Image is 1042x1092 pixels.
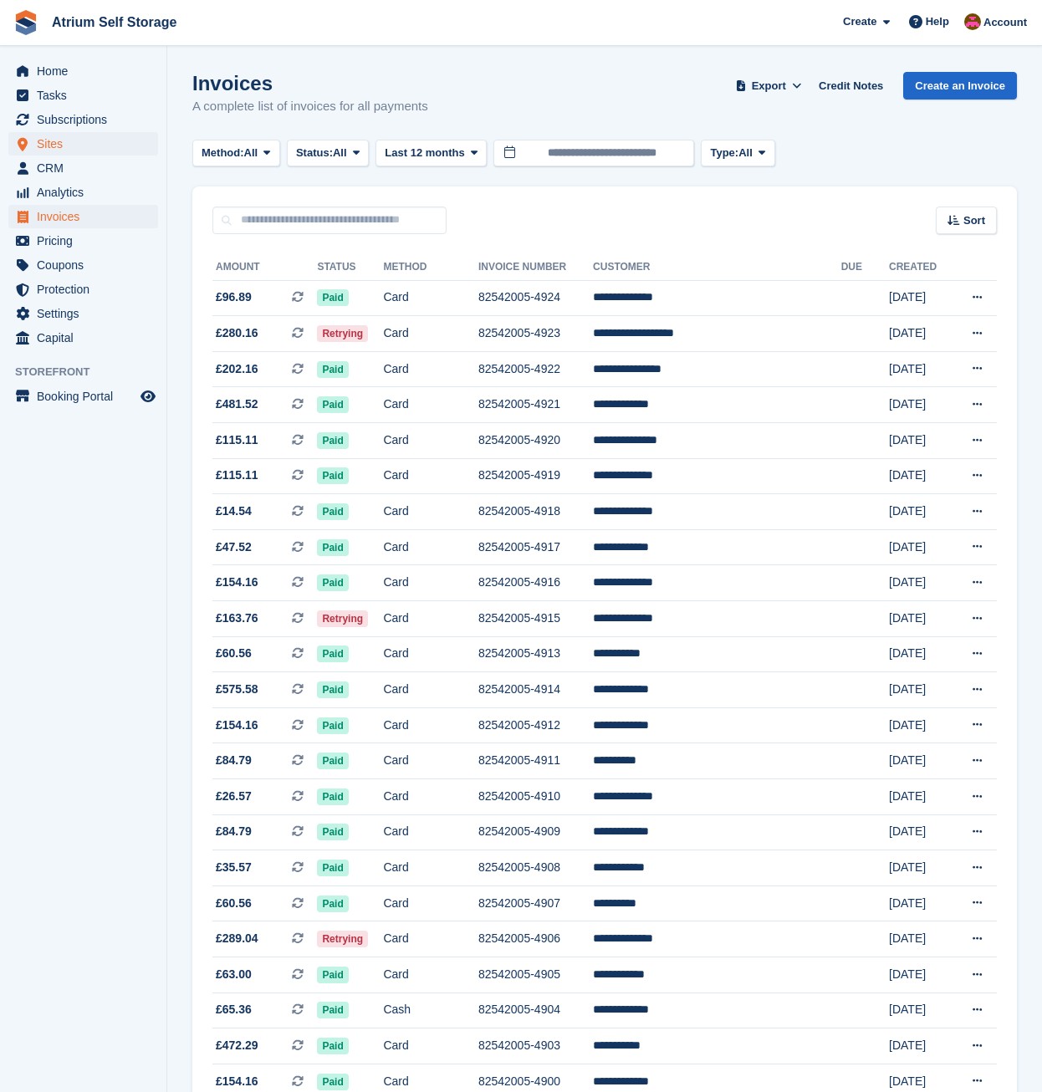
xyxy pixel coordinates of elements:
[37,326,137,350] span: Capital
[216,859,252,876] span: £35.57
[15,364,166,380] span: Storefront
[903,72,1017,100] a: Create an Invoice
[383,814,478,850] td: Card
[593,254,841,281] th: Customer
[983,14,1027,31] span: Account
[8,205,158,228] a: menu
[889,565,951,601] td: [DATE]
[385,145,464,161] span: Last 12 months
[889,387,951,423] td: [DATE]
[8,181,158,204] a: menu
[216,288,252,306] span: £96.89
[317,610,368,627] span: Retrying
[478,885,593,921] td: 82542005-4907
[889,316,951,352] td: [DATE]
[212,254,317,281] th: Amount
[889,743,951,779] td: [DATE]
[317,931,368,947] span: Retrying
[216,966,252,983] span: £63.00
[216,717,258,734] span: £154.16
[478,743,593,779] td: 82542005-4911
[317,539,348,556] span: Paid
[192,72,428,94] h1: Invoices
[216,395,258,413] span: £481.52
[317,967,348,983] span: Paid
[317,396,348,413] span: Paid
[383,957,478,992] td: Card
[889,850,951,886] td: [DATE]
[478,921,593,957] td: 82542005-4906
[383,565,478,601] td: Card
[710,145,738,161] span: Type:
[383,280,478,316] td: Card
[8,59,158,83] a: menu
[383,254,478,281] th: Method
[216,895,252,912] span: £60.56
[478,387,593,423] td: 82542005-4921
[812,72,890,100] a: Credit Notes
[478,351,593,387] td: 82542005-4922
[383,387,478,423] td: Card
[37,108,137,131] span: Subscriptions
[926,13,949,30] span: Help
[37,278,137,301] span: Protection
[317,717,348,734] span: Paid
[478,565,593,601] td: 82542005-4916
[13,10,38,35] img: stora-icon-8386f47178a22dfd0bd8f6a31ec36ba5ce8667c1dd55bd0f319d3a0aa187defe.svg
[375,140,487,167] button: Last 12 months
[383,351,478,387] td: Card
[317,1038,348,1054] span: Paid
[478,707,593,743] td: 82542005-4912
[216,574,258,591] span: £154.16
[478,814,593,850] td: 82542005-4909
[889,601,951,637] td: [DATE]
[317,254,383,281] th: Status
[889,423,951,459] td: [DATE]
[383,885,478,921] td: Card
[37,59,137,83] span: Home
[889,1028,951,1064] td: [DATE]
[478,1028,593,1064] td: 82542005-4903
[317,361,348,378] span: Paid
[383,779,478,815] td: Card
[216,645,252,662] span: £60.56
[478,672,593,708] td: 82542005-4914
[216,431,258,449] span: £115.11
[383,707,478,743] td: Card
[889,885,951,921] td: [DATE]
[216,752,252,769] span: £84.79
[841,254,889,281] th: Due
[478,601,593,637] td: 82542005-4915
[317,824,348,840] span: Paid
[478,254,593,281] th: Invoice Number
[37,253,137,277] span: Coupons
[216,360,258,378] span: £202.16
[216,503,252,520] span: £14.54
[317,860,348,876] span: Paid
[478,316,593,352] td: 82542005-4923
[216,1037,258,1054] span: £472.29
[889,280,951,316] td: [DATE]
[478,529,593,565] td: 82542005-4917
[317,574,348,591] span: Paid
[8,326,158,350] a: menu
[138,386,158,406] a: Preview store
[383,529,478,565] td: Card
[889,707,951,743] td: [DATE]
[8,385,158,408] a: menu
[383,494,478,530] td: Card
[37,302,137,325] span: Settings
[216,930,258,947] span: £289.04
[8,253,158,277] a: menu
[478,458,593,494] td: 82542005-4919
[383,1028,478,1064] td: Card
[37,181,137,204] span: Analytics
[889,992,951,1028] td: [DATE]
[296,145,333,161] span: Status:
[478,423,593,459] td: 82542005-4920
[843,13,876,30] span: Create
[383,423,478,459] td: Card
[8,229,158,253] a: menu
[317,896,348,912] span: Paid
[889,458,951,494] td: [DATE]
